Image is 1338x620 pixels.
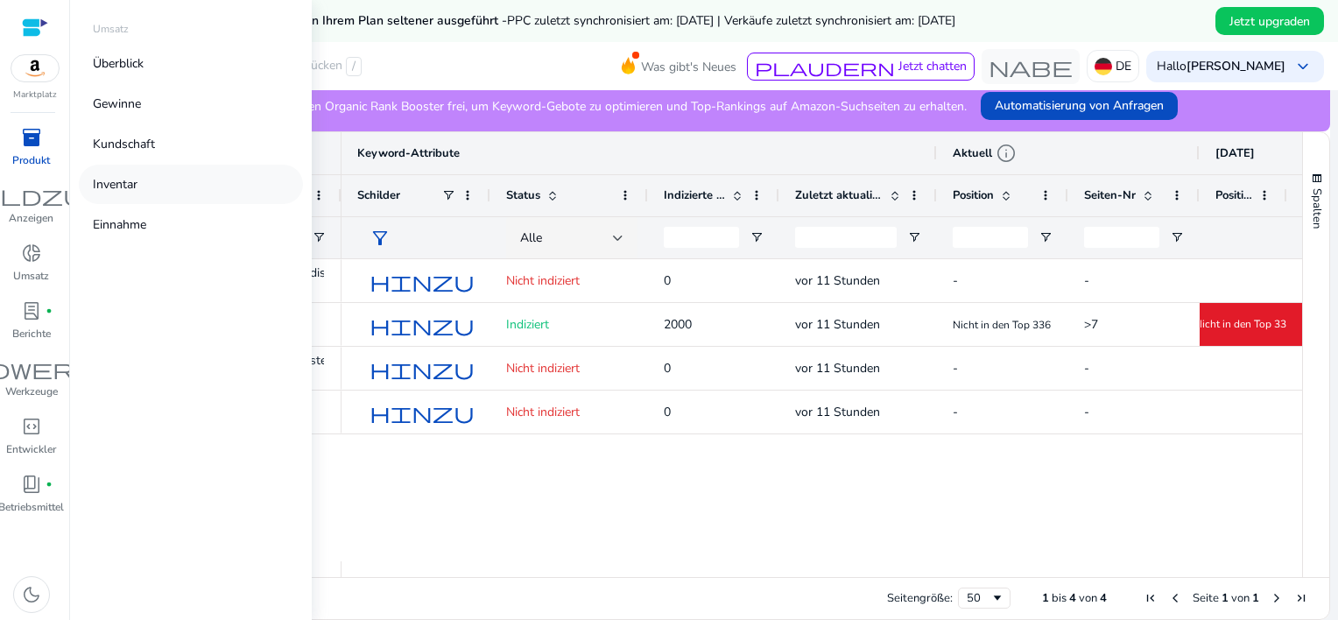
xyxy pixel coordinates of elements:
div: Vorherige Seite [1168,591,1182,605]
span: vor 11 Stunden [795,316,880,333]
span: Nicht indiziert [506,272,580,289]
input: Filtereingabe für indizierte Produkte [664,227,739,248]
span: Was gibt's Neues [641,52,736,82]
p: Anzeigen [9,210,53,226]
div: Nächste Seite [1270,591,1284,605]
input: Seite ohne Filtereingabe [1084,227,1159,248]
span: Schilder [357,187,400,203]
span: inventory_2 [21,127,42,148]
span: 4 [1100,590,1107,606]
span: Nicht in den Top 336 [953,318,1051,332]
span: Info [996,143,1017,164]
span: Jetzt chatten [898,58,967,74]
span: / [346,57,362,76]
p: Produkt [12,152,50,168]
span: PPC zuletzt synchronisiert am: [DATE] | Verkäufe zuletzt synchronisiert am: [DATE] [507,12,955,29]
span: fiber_manual_record [46,481,53,488]
span: Zuletzt aktualisiert [795,187,883,203]
button: Filtermenü öffnen [312,230,326,244]
span: book_4 [21,474,42,495]
span: Keyword-Attribute [357,145,460,161]
button: Filtermenü öffnen [750,230,764,244]
span: vor 11 Stunden [795,404,880,420]
span: - [1084,272,1089,289]
span: Alle [520,229,542,246]
span: Jetzt upgraden [1229,12,1310,31]
span: Automatisierung von Anfragen [995,96,1164,115]
button: Nabe [982,49,1080,84]
span: [DATE] [1215,145,1255,161]
div: Letzte Seite [1294,591,1308,605]
span: >7 [1084,316,1098,333]
div: Seitengröße [958,588,1011,609]
span: Indiziert [506,316,549,333]
span: plaudern [755,59,895,76]
span: fiber_manual_record [46,307,53,314]
button: Automatisierung von Anfragen [981,92,1178,120]
p: Marktplatz [13,88,57,102]
span: Seiten-Nr [1084,187,1136,203]
button: Filtermenü öffnen [1170,230,1184,244]
span: filter_alt [370,228,391,249]
span: Nabe [989,56,1073,77]
p: Schalten Sie den Organic Rank Booster frei, um Keyword-Gebote zu optimieren und Top-Rankings auf ... [230,97,967,116]
span: donut_small [21,243,42,264]
p: Inventar [93,175,137,194]
span: 2000 [664,316,692,333]
span: dark_mode [21,584,42,605]
p: Hallo [1157,60,1285,73]
p: Berichte [12,326,51,342]
input: Eingang des Positionsfilters [953,227,1028,248]
span: von [1079,590,1097,606]
span: hinzufügen [370,402,569,423]
img: de.svg [1095,58,1112,75]
span: 4 [1069,590,1076,606]
span: lab_profile [21,300,42,321]
span: Status [506,187,540,203]
span: Nicht indiziert [506,404,580,420]
input: Zuletzt aktualisierte Filtereingabe [795,227,897,248]
button: Filtermenü öffnen [1039,230,1053,244]
div: Erste Seite [1144,591,1158,605]
font: Nicht in den Top 336 [1194,317,1292,331]
span: bis [1052,590,1067,606]
div: 50 [967,590,990,606]
h5: Datensynchronisierungen werden in Ihrem Plan seltener ausgeführt - [116,14,955,29]
div: Seitengröße: [887,590,953,606]
p: Umsatz [93,21,129,37]
p: Kundschaft [93,135,155,153]
span: Position [1215,187,1252,203]
font: Aktuell [953,145,992,161]
p: Umsatz [13,268,49,284]
span: Seite [1193,590,1219,606]
span: 0 [664,272,671,289]
span: - [1084,360,1089,377]
p: Überblick [93,54,144,73]
span: Position [953,187,994,203]
span: Nicht indiziert [506,360,580,377]
p: Gewinne [93,95,141,113]
button: plaudernJetzt chatten [747,53,975,81]
span: hinzufügen [370,271,569,292]
span: keyboard_arrow_down [1292,56,1313,77]
span: hinzufügen [370,314,569,335]
b: [PERSON_NAME] [1187,58,1285,74]
p: DE [1116,51,1131,81]
button: Filtermenü öffnen [907,230,921,244]
span: - [953,404,958,420]
span: Indizierte Produkte [664,187,725,203]
p: Entwickler [6,441,56,457]
button: Jetzt upgraden [1215,7,1324,35]
span: 1 [1042,590,1049,606]
span: - [1084,404,1089,420]
span: - [953,272,958,289]
span: 0 [664,360,671,377]
span: Spalten [1309,188,1325,229]
span: 0 [664,404,671,420]
p: Werkzeuge [5,384,58,399]
span: vor 11 Stunden [795,360,880,377]
span: 1 [1252,590,1259,606]
p: Einnahme [93,215,146,234]
span: - [953,360,958,377]
span: hinzufügen [370,358,569,379]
